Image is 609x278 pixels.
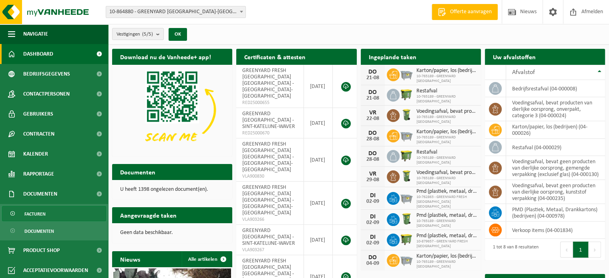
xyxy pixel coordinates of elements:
span: 10-765189 - GREENYARD [GEOGRAPHIC_DATA] [416,156,477,165]
span: Rapportage [23,164,54,184]
div: 28-08 [365,136,381,142]
div: 02-09 [365,240,381,246]
td: verkoop items (04-001834) [506,222,605,239]
span: Contracten [23,124,54,144]
div: VR [365,110,381,116]
h2: Aangevraagde taken [112,207,185,223]
td: voedingsafval, bevat producten van dierlijke oorsprong, onverpakt, categorie 3 (04-000024) [506,97,605,121]
span: Bedrijfsgegevens [23,64,70,84]
span: Pmd (plastiek, metaal, drankkartons) (bedrijven) [416,212,477,219]
span: GREENYARD [GEOGRAPHIC_DATA] - SINT-KATELIJNE-WAVER [242,111,295,130]
div: 1 tot 8 van 8 resultaten [489,241,539,258]
span: Restafval [416,88,477,94]
span: Voedingsafval, bevat producten van dierlijke oorsprong, onverpakt, categorie 3 [416,108,477,115]
div: DI [365,192,381,199]
span: Karton/papier, los (bedrijven) [416,129,477,135]
a: Documenten [2,223,106,238]
span: 10-765189 - GREENYARD [GEOGRAPHIC_DATA] [416,74,477,84]
h2: Certificaten & attesten [236,49,314,64]
div: 02-09 [365,199,381,204]
div: DO [365,254,381,261]
span: GREENYARD FRESH [GEOGRAPHIC_DATA] [GEOGRAPHIC_DATA] - [GEOGRAPHIC_DATA]-[GEOGRAPHIC_DATA] [242,141,294,173]
img: WB-1100-HPE-GN-50 [400,149,413,162]
div: DO [365,130,381,136]
div: 04-09 [365,261,381,266]
span: Pmd (plastiek, metaal, drankkartons) (bedrijven) [416,233,477,239]
span: Voedingsafval, bevat producten van dierlijke oorsprong, onverpakt, categorie 3 [416,170,477,176]
div: DO [365,89,381,96]
span: 10-879657 - GREEN YARD FRESH [GEOGRAPHIC_DATA] [416,239,477,249]
span: 10-762863 - GREENYARD FRESH [GEOGRAPHIC_DATA] [GEOGRAPHIC_DATA] [416,195,477,209]
td: [DATE] [304,108,333,138]
div: VR [365,171,381,177]
button: Previous [560,242,573,258]
span: 10-765189 - GREENYARD [GEOGRAPHIC_DATA] [416,260,477,269]
span: Gebruikers [23,104,53,124]
a: Offerte aanvragen [432,4,498,20]
td: restafval (04-000029) [506,139,605,156]
span: Documenten [24,224,54,239]
count: (5/5) [142,32,153,37]
span: RED25000670 [242,130,297,136]
span: Documenten [23,184,57,204]
a: Alle artikelen [182,251,231,267]
div: DI [365,214,381,220]
td: [DATE] [304,225,333,255]
img: WB-0140-HPE-GN-50 [400,108,413,122]
div: DI [365,234,381,240]
span: 10-765189 - GREENYARD [GEOGRAPHIC_DATA] [416,219,477,228]
div: 28-08 [365,157,381,162]
h2: Ingeplande taken [361,49,424,64]
span: VLA903267 [242,247,297,253]
h2: Documenten [112,164,163,180]
td: PMD (Plastiek, Metaal, Drankkartons) (bedrijven) (04-000978) [506,204,605,222]
td: [DATE] [304,138,333,182]
button: Next [589,242,601,258]
h2: Download nu de Vanheede+ app! [112,49,219,64]
span: GREENYARD FRESH [GEOGRAPHIC_DATA] [GEOGRAPHIC_DATA] - [GEOGRAPHIC_DATA]-[GEOGRAPHIC_DATA] [242,184,294,216]
img: WB-2500-GAL-GY-01 [400,253,413,266]
div: DO [365,150,381,157]
div: 21-08 [365,75,381,81]
span: Afvalstof [512,69,535,76]
td: [DATE] [304,65,333,108]
span: Restafval [416,149,477,156]
div: DO [365,69,381,75]
img: WB-0240-HPE-GN-50 [400,212,413,226]
div: 21-08 [365,96,381,101]
button: OK [169,28,187,41]
td: bedrijfsrestafval (04-000008) [506,80,605,97]
td: [DATE] [304,182,333,225]
span: Facturen [24,206,46,222]
img: WB-1100-HPE-GN-50 [400,88,413,101]
span: Karton/papier, los (bedrijven) [416,253,477,260]
span: 10-765189 - GREENYARD [GEOGRAPHIC_DATA] [416,135,477,145]
img: WB-2500-GAL-GY-01 [400,128,413,142]
span: Dashboard [23,44,53,64]
div: 22-08 [365,116,381,122]
h2: Uw afvalstoffen [485,49,544,64]
td: voedingsafval, bevat geen producten van dierlijke oorsprong, gemengde verpakking (exclusief glas)... [506,156,605,180]
span: GREENYARD FRESH [GEOGRAPHIC_DATA] [GEOGRAPHIC_DATA] - [GEOGRAPHIC_DATA]-[GEOGRAPHIC_DATA] [242,68,294,99]
img: WB-1100-HPE-GN-50 [400,232,413,246]
span: Product Shop [23,240,60,260]
div: 02-09 [365,220,381,226]
td: karton/papier, los (bedrijven) (04-000026) [506,121,605,139]
a: Facturen [2,206,106,221]
span: 10-765189 - GREENYARD [GEOGRAPHIC_DATA] [416,94,477,104]
img: WB-2500-GAL-GY-01 [400,191,413,204]
img: Download de VHEPlus App [112,65,232,155]
span: Navigatie [23,24,48,44]
span: Vestigingen [117,28,153,40]
span: 10-864880 - GREENYARD SINT-KATELIJNE-WAVER [106,6,245,18]
span: Offerte aanvragen [448,8,494,16]
span: VLA900830 [242,173,297,180]
h2: Nieuws [112,251,148,267]
div: 29-08 [365,177,381,183]
span: Karton/papier, los (bedrijven) [416,68,477,74]
span: Contactpersonen [23,84,70,104]
span: 10-765189 - GREENYARD [GEOGRAPHIC_DATA] [416,115,477,124]
p: Geen data beschikbaar. [120,230,224,236]
span: Kalender [23,144,48,164]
